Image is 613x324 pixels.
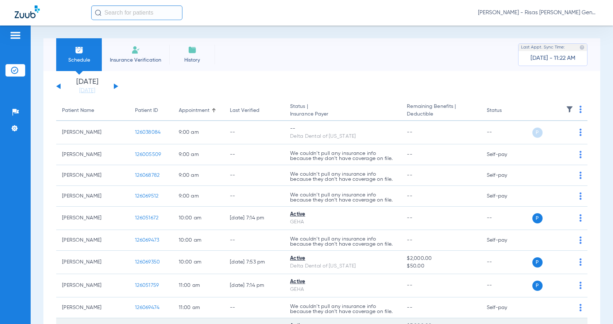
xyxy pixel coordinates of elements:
[563,237,570,244] img: x.svg
[290,172,395,182] p: We couldn’t pull any insurance info because they don’t have coverage on file.
[579,45,585,50] img: last sync help info
[224,144,284,165] td: --
[131,46,140,54] img: Manual Insurance Verification
[407,194,412,199] span: --
[135,238,159,243] span: 126069473
[56,274,129,297] td: [PERSON_NAME]
[107,56,164,64] span: Insurance Verification
[566,106,573,113] img: filter.svg
[481,274,530,297] td: --
[481,297,530,318] td: Self-pay
[56,165,129,186] td: [PERSON_NAME]
[401,101,481,121] th: Remaining Benefits |
[290,278,395,286] div: Active
[290,304,395,314] p: We couldn’t pull any insurance info because they don’t have coverage on file.
[173,121,224,144] td: 9:00 AM
[224,230,284,251] td: --
[532,128,543,138] span: P
[407,110,475,118] span: Deductible
[56,207,129,230] td: [PERSON_NAME]
[135,152,161,157] span: 126005509
[563,282,570,289] img: x.svg
[579,129,582,136] img: group-dot-blue.svg
[15,5,40,18] img: Zuub Logo
[224,186,284,207] td: --
[532,213,543,223] span: P
[407,238,412,243] span: --
[179,107,209,114] div: Appointment
[56,121,129,144] td: [PERSON_NAME]
[481,186,530,207] td: Self-pay
[224,121,284,144] td: --
[290,110,395,118] span: Insurance Payer
[579,258,582,266] img: group-dot-blue.svg
[224,165,284,186] td: --
[579,106,582,113] img: group-dot-blue.svg
[563,129,570,136] img: x.svg
[290,255,395,262] div: Active
[230,107,259,114] div: Last Verified
[532,281,543,291] span: P
[224,274,284,297] td: [DATE] 7:14 PM
[135,305,159,310] span: 126069474
[224,207,284,230] td: [DATE] 7:14 PM
[135,215,158,220] span: 126051672
[531,55,575,62] span: [DATE] - 11:22 AM
[95,9,101,16] img: Search Icon
[563,304,570,311] img: x.svg
[290,133,395,140] div: Delta Dental of [US_STATE]
[173,165,224,186] td: 9:00 AM
[579,151,582,158] img: group-dot-blue.svg
[175,56,209,64] span: History
[481,165,530,186] td: Self-pay
[224,251,284,274] td: [DATE] 7:53 PM
[56,297,129,318] td: [PERSON_NAME]
[290,237,395,247] p: We couldn’t pull any insurance info because they don’t have coverage on file.
[230,107,278,114] div: Last Verified
[188,46,197,54] img: History
[224,297,284,318] td: --
[56,251,129,274] td: [PERSON_NAME]
[579,192,582,200] img: group-dot-blue.svg
[9,31,21,40] img: hamburger-icon
[407,255,475,262] span: $2,000.00
[532,257,543,268] span: P
[481,230,530,251] td: Self-pay
[290,218,395,226] div: GEHA
[65,87,109,94] a: [DATE]
[173,297,224,318] td: 11:00 AM
[481,207,530,230] td: --
[577,289,613,324] iframe: Chat Widget
[521,44,565,51] span: Last Appt. Sync Time:
[563,192,570,200] img: x.svg
[135,107,167,114] div: Patient ID
[290,262,395,270] div: Delta Dental of [US_STATE]
[407,152,412,157] span: --
[284,101,401,121] th: Status |
[91,5,182,20] input: Search for patients
[563,214,570,222] img: x.svg
[579,237,582,244] img: group-dot-blue.svg
[407,173,412,178] span: --
[579,172,582,179] img: group-dot-blue.svg
[135,130,161,135] span: 126038084
[173,186,224,207] td: 9:00 AM
[179,107,218,114] div: Appointment
[135,107,158,114] div: Patient ID
[135,194,158,199] span: 126069512
[290,286,395,293] div: GEHA
[579,282,582,289] img: group-dot-blue.svg
[135,173,159,178] span: 126068782
[481,101,530,121] th: Status
[481,121,530,144] td: --
[290,211,395,218] div: Active
[290,192,395,203] p: We couldn’t pull any insurance info because they don’t have coverage on file.
[75,46,84,54] img: Schedule
[62,56,96,64] span: Schedule
[407,262,475,270] span: $50.00
[579,214,582,222] img: group-dot-blue.svg
[135,259,160,265] span: 126069350
[173,230,224,251] td: 10:00 AM
[56,186,129,207] td: [PERSON_NAME]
